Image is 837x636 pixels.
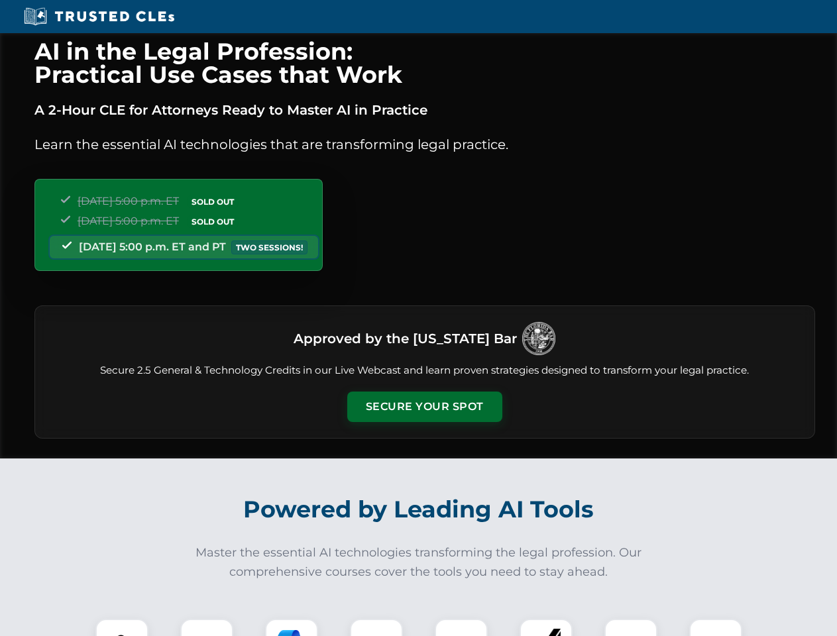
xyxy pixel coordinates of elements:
h3: Approved by the [US_STATE] Bar [294,327,517,350]
p: Secure 2.5 General & Technology Credits in our Live Webcast and learn proven strategies designed ... [51,363,799,378]
img: Logo [522,322,555,355]
span: [DATE] 5:00 p.m. ET [78,215,179,227]
p: A 2-Hour CLE for Attorneys Ready to Master AI in Practice [34,99,815,121]
img: Trusted CLEs [20,7,178,26]
span: SOLD OUT [187,215,239,229]
h2: Powered by Leading AI Tools [52,486,786,533]
button: Secure Your Spot [347,392,502,422]
h1: AI in the Legal Profession: Practical Use Cases that Work [34,40,815,86]
span: SOLD OUT [187,195,239,209]
p: Learn the essential AI technologies that are transforming legal practice. [34,134,815,155]
span: [DATE] 5:00 p.m. ET [78,195,179,207]
p: Master the essential AI technologies transforming the legal profession. Our comprehensive courses... [187,543,651,582]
